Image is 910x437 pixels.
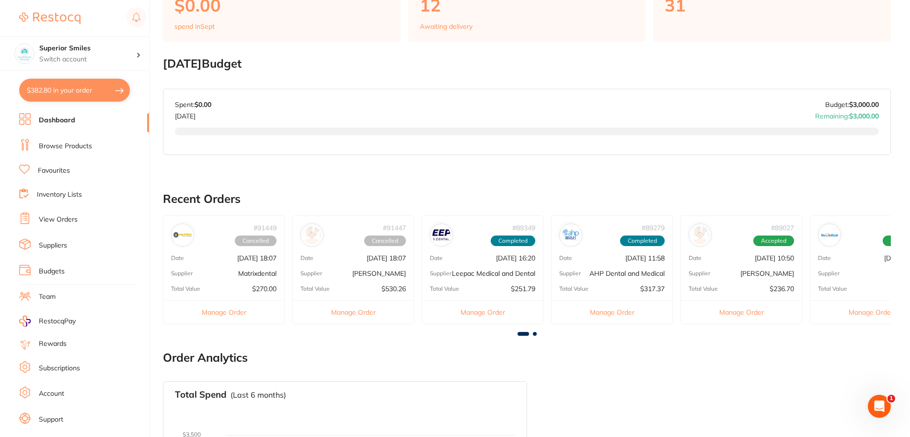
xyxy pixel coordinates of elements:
p: [DATE] 16:20 [496,254,535,262]
p: [DATE] 18:07 [237,254,276,262]
img: Superior Smiles [15,44,34,63]
a: RestocqPay [19,316,76,327]
p: Leepac Medical and Dental [452,270,535,277]
p: Supplier [559,270,581,277]
p: $317.37 [640,285,665,293]
p: Supplier [430,270,451,277]
p: [DATE] 18:07 [367,254,406,262]
p: Budget: [825,101,879,108]
p: Spent: [175,101,211,108]
img: AHP Dental and Medical [562,226,580,244]
button: Manage Order [422,300,543,324]
p: [PERSON_NAME] [740,270,794,277]
strong: $3,000.00 [849,112,879,120]
img: Matrixdental [173,226,192,244]
img: Leepac Medical and Dental [432,226,450,244]
h3: Total Spend [175,390,227,400]
img: Henry Schein Halas [691,226,709,244]
p: Switch account [39,55,136,64]
p: # 89279 [642,224,665,232]
iframe: Intercom live chat [868,395,891,418]
p: # 89349 [512,224,535,232]
p: Date [689,255,702,261]
img: Henry Schein Halas [303,226,321,244]
p: [PERSON_NAME] [352,270,406,277]
p: # 89027 [771,224,794,232]
h2: Order Analytics [163,351,891,365]
span: Cancelled [235,236,276,246]
span: 1 [887,395,895,402]
p: Supplier [818,270,840,277]
p: Date [300,255,313,261]
a: Team [39,292,56,302]
a: Support [39,415,63,425]
p: (Last 6 months) [230,390,286,399]
p: [DATE] 11:58 [625,254,665,262]
strong: $0.00 [195,100,211,109]
img: Restocq Logo [19,12,81,24]
p: [DATE] [175,108,211,120]
p: $236.70 [770,285,794,293]
p: Date [818,255,831,261]
button: Manage Order [681,300,802,324]
h4: Superior Smiles [39,44,136,53]
p: spend in Sept [174,23,215,30]
p: $270.00 [252,285,276,293]
img: RestocqPay [19,316,31,327]
p: $530.26 [381,285,406,293]
p: AHP Dental and Medical [589,270,665,277]
p: Supplier [689,270,710,277]
a: Dashboard [39,116,75,125]
p: Matrixdental [238,270,276,277]
p: Total Value [818,285,847,292]
a: Inventory Lists [37,190,82,200]
button: Manage Order [552,300,672,324]
p: Awaiting delivery [420,23,472,30]
button: $382.80 in your order [19,79,130,102]
p: Total Value [171,285,200,292]
button: Manage Order [293,300,414,324]
span: Completed [620,236,665,246]
img: Numedical [820,226,839,244]
strong: $3,000.00 [849,100,879,109]
a: View Orders [39,215,78,224]
span: RestocqPay [39,317,76,326]
p: Supplier [300,270,322,277]
p: Date [171,255,184,261]
p: Total Value [559,285,588,292]
p: Total Value [689,285,718,292]
p: Total Value [300,285,330,292]
a: Favourites [38,166,70,176]
a: Suppliers [39,241,67,250]
p: $251.79 [511,285,535,293]
a: Rewards [39,339,67,349]
span: Cancelled [364,236,406,246]
a: Browse Products [39,142,92,151]
span: Accepted [753,236,794,246]
h2: [DATE] Budget [163,57,891,71]
a: Account [39,389,64,399]
span: Completed [491,236,535,246]
a: Restocq Logo [19,7,81,29]
p: Date [559,255,572,261]
button: Manage Order [163,300,284,324]
p: [DATE] 10:50 [755,254,794,262]
a: Subscriptions [39,364,80,373]
p: # 91449 [253,224,276,232]
h2: Recent Orders [163,192,891,206]
p: Total Value [430,285,459,292]
a: Budgets [39,267,65,276]
p: # 91447 [383,224,406,232]
p: Supplier [171,270,193,277]
p: Date [430,255,443,261]
p: Remaining: [815,108,879,120]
